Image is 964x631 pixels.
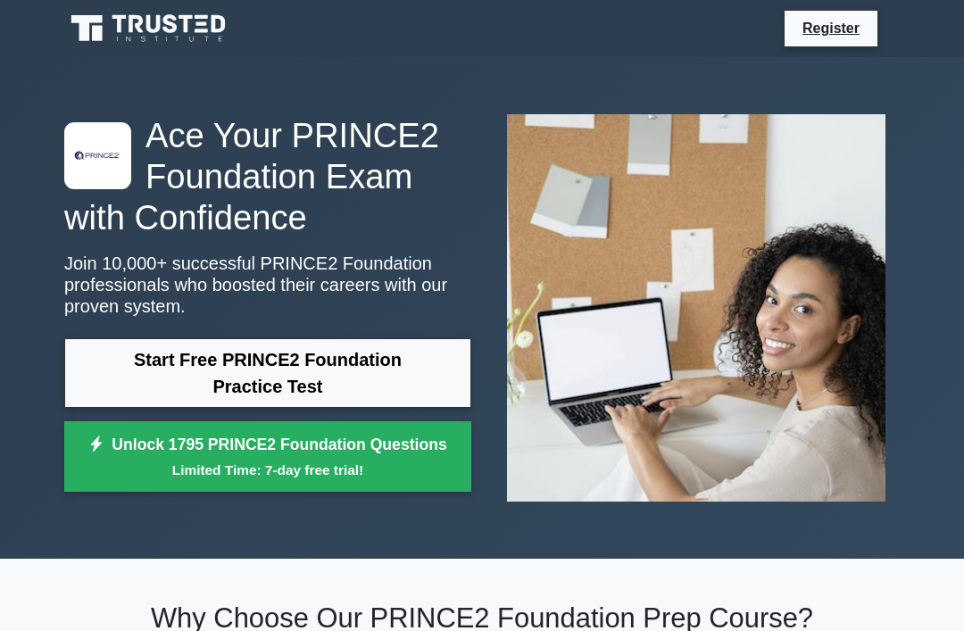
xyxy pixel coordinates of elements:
small: Limited Time: 7-day free trial! [87,460,449,480]
p: Join 10,000+ successful PRINCE2 Foundation professionals who boosted their careers with our prove... [64,253,471,317]
a: Unlock 1795 PRINCE2 Foundation QuestionsLimited Time: 7-day free trial! [64,421,471,493]
a: Start Free PRINCE2 Foundation Practice Test [64,338,471,408]
h1: Ace Your PRINCE2 Foundation Exam with Confidence [64,115,471,238]
a: Register [792,17,870,39]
